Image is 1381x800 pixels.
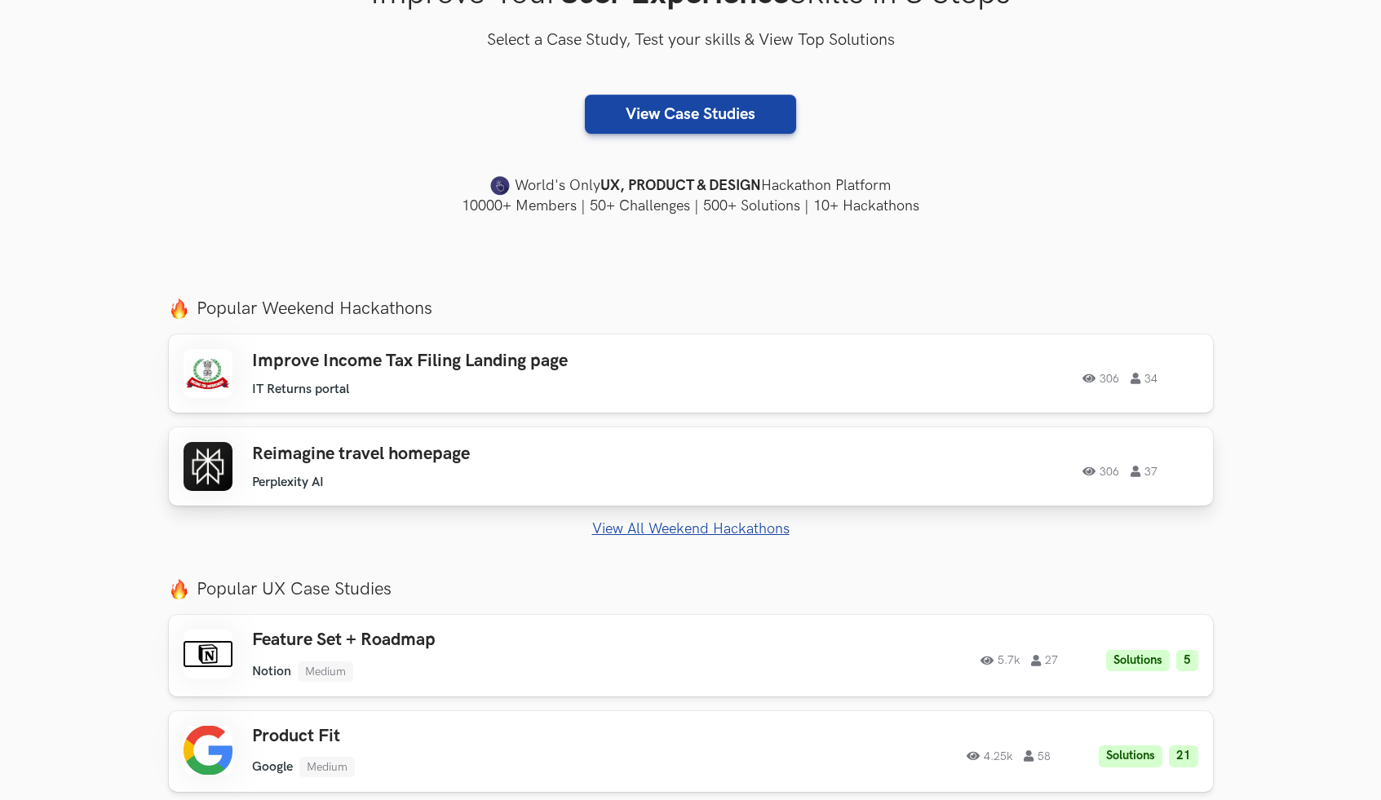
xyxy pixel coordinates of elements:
h3: Product Fit [252,726,715,747]
a: Improve Income Tax Filing Landing page IT Returns portal 306 34 [169,334,1213,413]
a: View Case Studies [585,95,796,134]
h3: Reimagine travel homepage [252,444,715,465]
span: 37 [1131,466,1157,477]
img: fire.png [169,579,189,599]
h4: World's Only Hackathon Platform [169,175,1213,197]
a: View All Weekend Hackathons [169,520,1213,537]
a: Reimagine travel homepage Perplexity AI 306 37 [169,427,1213,506]
h3: Feature Set + Roadmap [252,630,715,651]
li: Medium [299,757,355,777]
span: 306 [1082,466,1119,477]
li: 5 [1176,650,1198,672]
label: Popular Weekend Hackathons [169,298,1213,320]
li: Notion [252,664,291,679]
img: uxhack-favicon-image.png [490,175,510,197]
li: Solutions [1106,650,1170,672]
strong: UX, PRODUCT & DESIGN [600,175,761,197]
span: 4.25k [967,750,1012,762]
img: fire.png [169,298,189,319]
span: 27 [1031,655,1058,666]
li: Medium [298,661,353,682]
h3: Select a Case Study, Test your skills & View Top Solutions [169,28,1213,54]
li: 21 [1169,745,1198,767]
li: Solutions [1099,745,1162,767]
a: Feature Set + Roadmap Notion Medium 5.7k 27 Solutions 5 [169,615,1213,696]
li: Perplexity AI [252,475,324,490]
span: 306 [1082,373,1119,384]
span: 58 [1024,750,1051,762]
span: 5.7k [980,655,1020,666]
a: Product Fit Google Medium 4.25k 58 Solutions 21 [169,711,1213,792]
h3: Improve Income Tax Filing Landing page [252,351,715,372]
label: Popular UX Case Studies [169,578,1213,600]
span: 34 [1131,373,1157,384]
h4: 10000+ Members | 50+ Challenges | 500+ Solutions | 10+ Hackathons [169,196,1213,216]
li: Google [252,759,293,775]
li: IT Returns portal [252,382,349,397]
